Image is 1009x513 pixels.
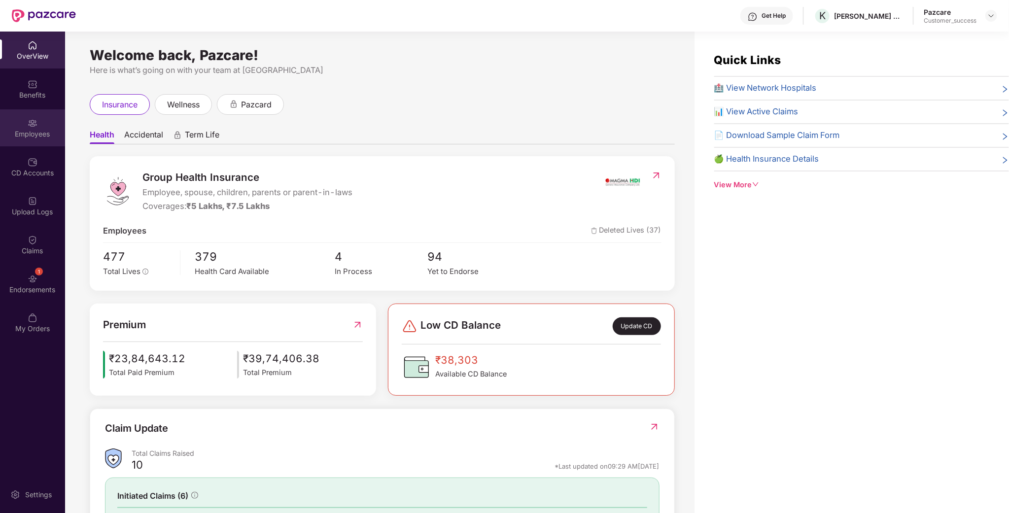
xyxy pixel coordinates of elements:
[105,421,168,436] div: Claim Update
[103,248,173,266] span: 477
[12,9,76,22] img: New Pazcare Logo
[428,266,521,277] div: Yet to Endorse
[10,490,20,500] img: svg+xml;base64,PHN2ZyBpZD0iU2V0dGluZy0yMHgyMCIgeG1sbnM9Imh0dHA6Ly93d3cudzMub3JnLzIwMDAvc3ZnIiB3aW...
[987,12,995,20] img: svg+xml;base64,PHN2ZyBpZD0iRHJvcGRvd24tMzJ4MzIiIHhtbG5zPSJodHRwOi8vd3d3LnczLm9yZy8yMDAwL3N2ZyIgd2...
[241,99,272,111] span: pazcard
[435,369,507,380] span: Available CD Balance
[555,462,660,471] div: *Last updated on 09:29 AM[DATE]
[229,100,238,108] div: animation
[714,129,840,142] span: 📄 Download Sample Claim Form
[402,352,431,382] img: CDBalanceIcon
[109,367,185,378] span: Total Paid Premium
[173,131,182,139] div: animation
[124,130,163,144] span: Accidental
[604,170,641,194] img: insurerIcon
[103,176,133,206] img: logo
[117,490,188,502] span: Initiated Claims (6)
[834,11,903,21] div: [PERSON_NAME] FINANCE PRIVATE LIMITED
[105,448,122,469] img: ClaimsSummaryIcon
[1001,155,1009,166] span: right
[335,248,428,266] span: 4
[90,64,675,76] div: Here is what’s going on with your team at [GEOGRAPHIC_DATA]
[28,274,37,284] img: svg+xml;base64,PHN2ZyBpZD0iRW5kb3JzZW1lbnRzIiB4bWxucz0iaHR0cDovL3d3dy53My5vcmcvMjAwMC9zdmciIHdpZH...
[237,351,239,378] img: icon
[714,105,799,118] span: 📊 View Active Claims
[28,79,37,89] img: svg+xml;base64,PHN2ZyBpZD0iQmVuZWZpdHMiIHhtbG5zPSJodHRwOi8vd3d3LnczLm9yZy8yMDAwL3N2ZyIgd2lkdGg9Ij...
[714,53,781,67] span: Quick Links
[195,266,335,277] div: Health Card Available
[35,268,43,275] div: 1
[591,225,661,238] span: Deleted Lives (37)
[762,12,786,20] div: Get Help
[28,196,37,206] img: svg+xml;base64,PHN2ZyBpZD0iVXBsb2FkX0xvZ3MiIGRhdGEtbmFtZT0iVXBsb2FkIExvZ3MiIHhtbG5zPSJodHRwOi8vd3...
[714,153,819,166] span: 🍏 Health Insurance Details
[1001,131,1009,142] span: right
[428,248,521,266] span: 94
[132,448,660,458] div: Total Claims Raised
[132,458,143,475] div: 10
[167,99,200,111] span: wellness
[191,492,198,499] span: info-circle
[142,269,148,274] span: info-circle
[335,266,428,277] div: In Process
[142,200,352,213] div: Coverages:
[103,267,140,276] span: Total Lives
[243,351,319,367] span: ₹39,74,406.38
[28,235,37,245] img: svg+xml;base64,PHN2ZyBpZD0iQ2xhaW0iIHhtbG5zPSJodHRwOi8vd3d3LnczLm9yZy8yMDAwL3N2ZyIgd2lkdGg9IjIwIi...
[103,351,105,378] img: icon
[714,179,1009,191] div: View More
[649,422,660,432] img: RedirectIcon
[103,317,146,333] span: Premium
[22,490,55,500] div: Settings
[142,186,352,199] span: Employee, spouse, children, parents or parent-in-laws
[28,157,37,167] img: svg+xml;base64,PHN2ZyBpZD0iQ0RfQWNjb3VudHMiIGRhdGEtbmFtZT0iQ0QgQWNjb3VudHMiIHhtbG5zPSJodHRwOi8vd3...
[142,170,352,185] span: Group Health Insurance
[924,17,976,25] div: Customer_success
[435,352,507,369] span: ₹38,303
[90,130,114,144] span: Health
[752,181,759,188] span: down
[28,40,37,50] img: svg+xml;base64,PHN2ZyBpZD0iSG9tZSIgeG1sbnM9Imh0dHA6Ly93d3cudzMub3JnLzIwMDAvc3ZnIiB3aWR0aD0iMjAiIG...
[28,118,37,128] img: svg+xml;base64,PHN2ZyBpZD0iRW1wbG95ZWVzIiB4bWxucz0iaHR0cDovL3d3dy53My5vcmcvMjAwMC9zdmciIHdpZHRoPS...
[28,313,37,323] img: svg+xml;base64,PHN2ZyBpZD0iTXlfT3JkZXJzIiBkYXRhLW5hbWU9Ik15IE9yZGVycyIgeG1sbnM9Imh0dHA6Ly93d3cudz...
[651,171,661,180] img: RedirectIcon
[924,7,976,17] div: Pazcare
[103,225,146,238] span: Employees
[352,317,363,333] img: RedirectIcon
[109,351,185,367] span: ₹23,84,643.12
[102,99,138,111] span: insurance
[420,317,501,336] span: Low CD Balance
[195,248,335,266] span: 379
[748,12,758,22] img: svg+xml;base64,PHN2ZyBpZD0iSGVscC0zMngzMiIgeG1sbnM9Imh0dHA6Ly93d3cudzMub3JnLzIwMDAvc3ZnIiB3aWR0aD...
[1001,107,1009,118] span: right
[1001,84,1009,95] span: right
[591,228,597,234] img: deleteIcon
[186,201,270,211] span: ₹5 Lakhs, ₹7.5 Lakhs
[714,82,817,95] span: 🏥 View Network Hospitals
[402,318,418,334] img: svg+xml;base64,PHN2ZyBpZD0iRGFuZ2VyLTMyeDMyIiB4bWxucz0iaHR0cDovL3d3dy53My5vcmcvMjAwMC9zdmciIHdpZH...
[819,10,826,22] span: K
[243,367,319,378] span: Total Premium
[90,51,675,59] div: Welcome back, Pazcare!
[613,317,661,336] div: Update CD
[185,130,219,144] span: Term Life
